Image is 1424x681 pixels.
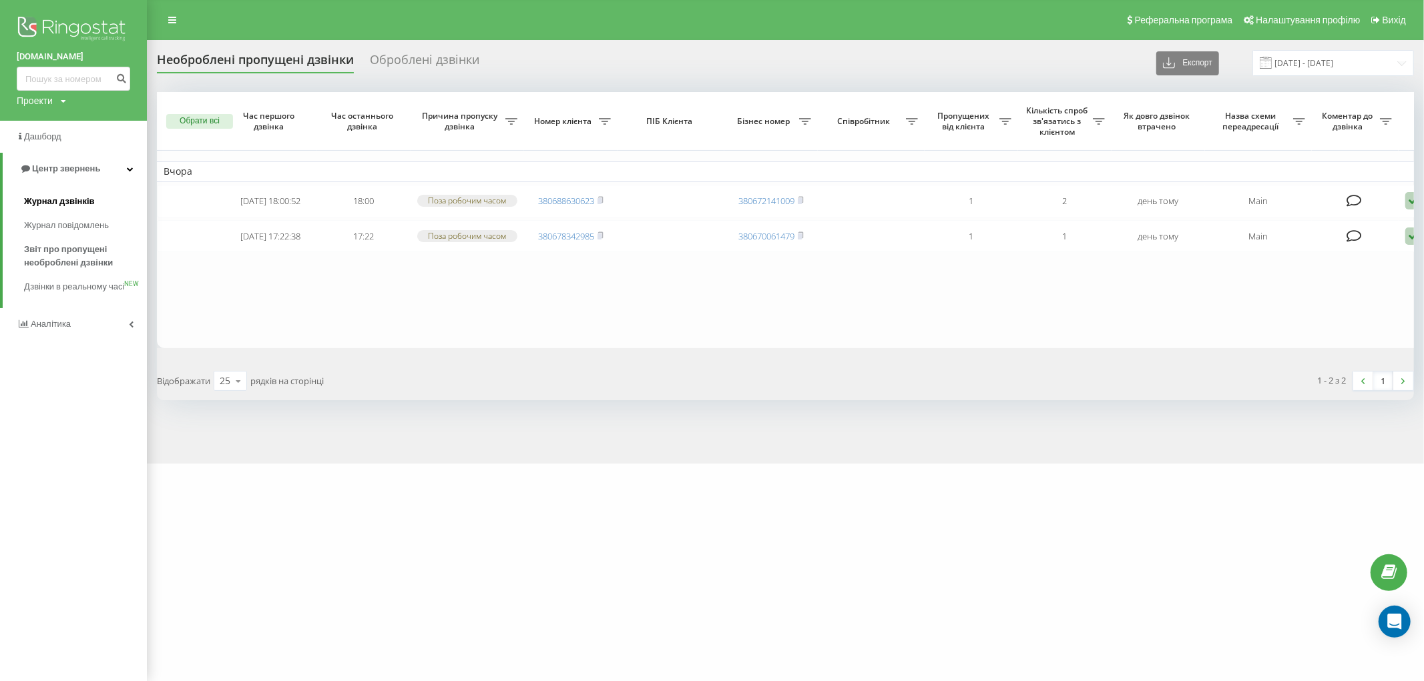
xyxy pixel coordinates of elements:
td: Main [1205,185,1312,217]
a: Дзвінки в реальному часіNEW [24,275,147,299]
button: Експорт [1156,51,1219,75]
td: день тому [1112,185,1205,217]
div: Поза робочим часом [417,195,517,206]
span: Журнал повідомлень [24,219,109,232]
td: Main [1205,220,1312,253]
span: Дзвінки в реальному часі [24,280,124,293]
span: Бізнес номер [731,116,799,127]
span: Коментар до дзвінка [1319,111,1380,131]
div: Необроблені пропущені дзвінки [157,53,354,73]
td: 1 [925,185,1018,217]
span: Номер клієнта [531,116,599,127]
a: 380672141009 [738,195,794,207]
span: Кількість спроб зв'язатись з клієнтом [1025,105,1093,137]
a: Звіт про пропущені необроблені дзвінки [24,237,147,275]
div: Оброблені дзвінки [370,53,479,73]
span: рядків на сторінці [250,375,324,387]
span: Причина пропуску дзвінка [417,111,505,131]
td: день тому [1112,220,1205,253]
div: 1 - 2 з 2 [1318,374,1347,387]
span: Вихід [1383,15,1406,25]
a: Журнал дзвінків [24,189,147,213]
span: Час останнього дзвінка [328,111,400,131]
span: Журнал дзвінків [24,195,95,208]
div: 25 [220,374,230,388]
a: 380678342985 [538,230,594,242]
td: 1 [925,220,1018,253]
td: 1 [1018,220,1112,253]
td: 18:00 [317,185,411,217]
a: Центр звернень [3,153,147,185]
a: [DOMAIN_NAME] [17,50,130,63]
a: 380688630623 [538,195,594,207]
a: Журнал повідомлень [24,213,147,237]
div: Поза робочим часом [417,230,517,241]
span: Назва схеми переадресації [1212,111,1293,131]
span: Налаштування профілю [1256,15,1360,25]
button: Обрати всі [166,114,233,129]
span: Співробітник [824,116,906,127]
span: ПІБ Клієнта [629,116,713,127]
span: Пропущених від клієнта [931,111,999,131]
td: [DATE] 18:00:52 [224,185,317,217]
input: Пошук за номером [17,67,130,91]
span: Реферальна програма [1135,15,1233,25]
span: Центр звернень [32,163,100,173]
td: 2 [1018,185,1112,217]
td: [DATE] 17:22:38 [224,220,317,253]
span: Час першого дзвінка [234,111,306,131]
span: Звіт про пропущені необроблені дзвінки [24,243,140,269]
img: Ringostat logo [17,13,130,47]
span: Дашборд [24,131,61,141]
span: Як довго дзвінок втрачено [1122,111,1194,131]
a: 380670061479 [738,230,794,242]
span: Відображати [157,375,210,387]
td: 17:22 [317,220,411,253]
a: 1 [1373,372,1393,390]
span: Аналiтика [31,319,71,329]
div: Open Intercom Messenger [1379,606,1411,638]
div: Проекти [17,94,53,107]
